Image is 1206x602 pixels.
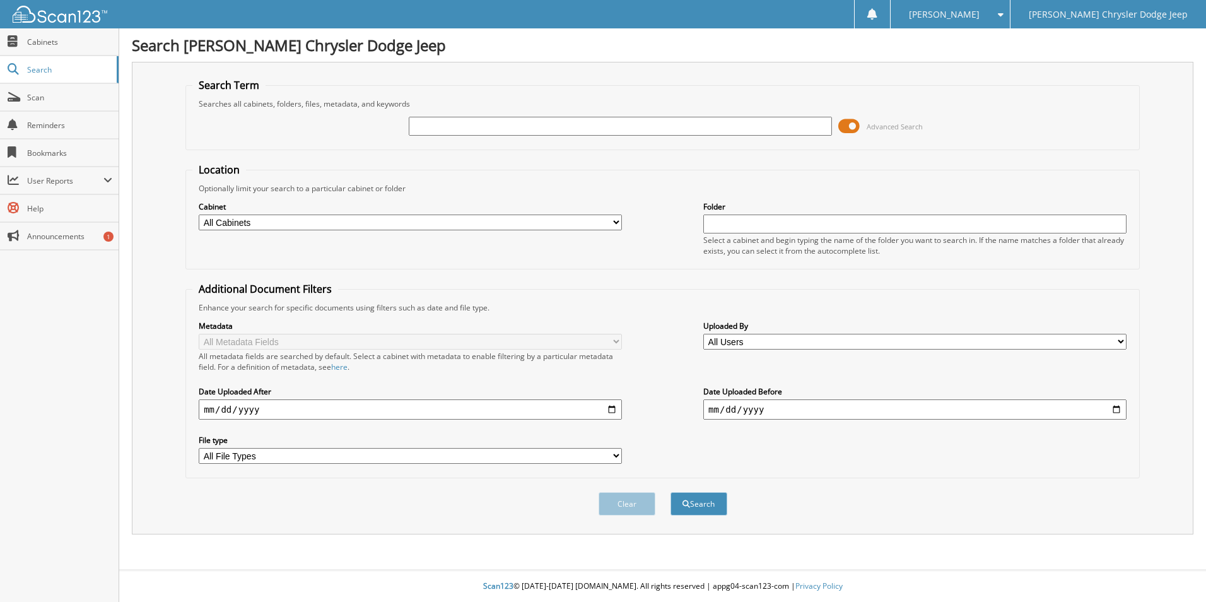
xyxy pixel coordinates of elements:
[703,321,1127,331] label: Uploaded By
[27,231,112,242] span: Announcements
[27,203,112,214] span: Help
[795,581,843,591] a: Privacy Policy
[1029,11,1188,18] span: [PERSON_NAME] Chrysler Dodge Jeep
[27,120,112,131] span: Reminders
[199,435,622,446] label: File type
[703,201,1127,212] label: Folder
[703,399,1127,420] input: end
[192,163,246,177] legend: Location
[27,92,112,103] span: Scan
[103,232,114,242] div: 1
[199,386,622,397] label: Date Uploaded After
[909,11,980,18] span: [PERSON_NAME]
[27,64,110,75] span: Search
[119,571,1206,602] div: © [DATE]-[DATE] [DOMAIN_NAME]. All rights reserved | appg04-scan123-com |
[192,183,1133,194] div: Optionally limit your search to a particular cabinet or folder
[27,175,103,186] span: User Reports
[192,98,1133,109] div: Searches all cabinets, folders, files, metadata, and keywords
[483,581,513,591] span: Scan123
[199,201,622,212] label: Cabinet
[199,351,622,372] div: All metadata fields are searched by default. Select a cabinet with metadata to enable filtering b...
[199,399,622,420] input: start
[331,362,348,372] a: here
[27,148,112,158] span: Bookmarks
[867,122,923,131] span: Advanced Search
[13,6,107,23] img: scan123-logo-white.svg
[132,35,1193,56] h1: Search [PERSON_NAME] Chrysler Dodge Jeep
[27,37,112,47] span: Cabinets
[192,78,266,92] legend: Search Term
[599,492,655,516] button: Clear
[192,282,338,296] legend: Additional Document Filters
[670,492,727,516] button: Search
[703,235,1127,256] div: Select a cabinet and begin typing the name of the folder you want to search in. If the name match...
[703,386,1127,397] label: Date Uploaded Before
[199,321,622,331] label: Metadata
[192,302,1133,313] div: Enhance your search for specific documents using filters such as date and file type.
